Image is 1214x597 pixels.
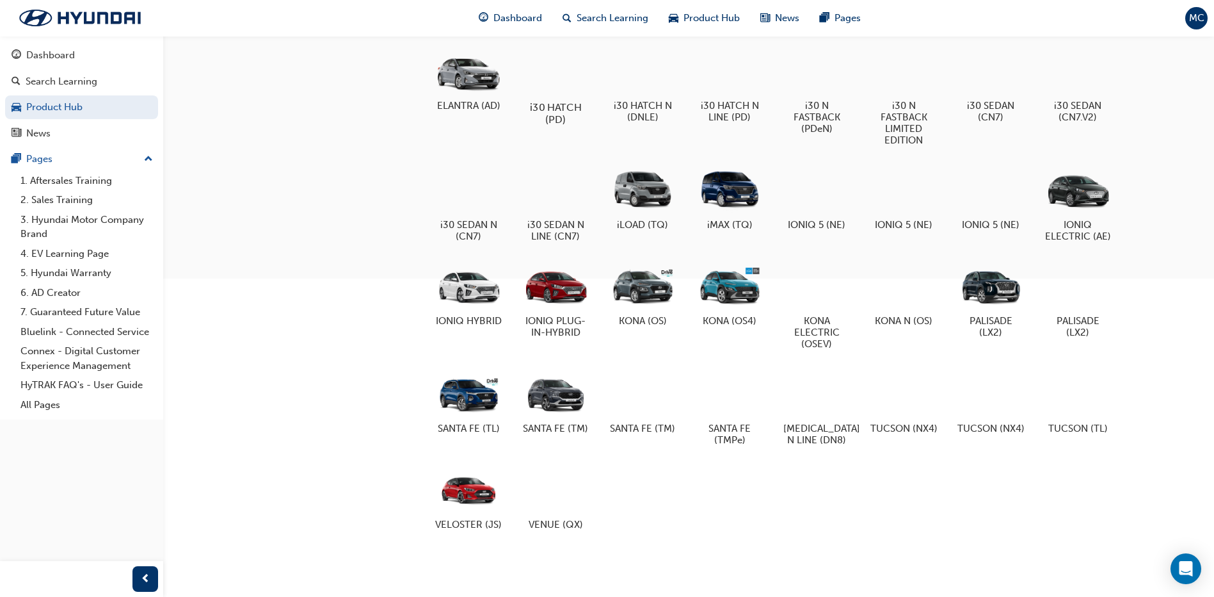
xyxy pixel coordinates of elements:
a: i30 HATCH (PD) [517,42,594,128]
a: news-iconNews [750,5,810,31]
h5: iLOAD (TQ) [609,219,676,231]
span: guage-icon [479,10,488,26]
a: i30 HATCH N (DNLE) [604,42,681,128]
h5: i30 SEDAN (CN7) [957,100,1025,123]
h5: IONIQ ELECTRIC (AE) [1044,219,1112,242]
a: KONA N (OS) [865,258,942,332]
span: up-icon [144,151,153,168]
a: i30 SEDAN (CN7) [952,42,1029,128]
div: Pages [26,152,52,167]
a: i30 N FASTBACK (PDeN) [778,42,855,140]
a: guage-iconDashboard [468,5,552,31]
h5: i30 HATCH N (DNLE) [609,100,676,123]
a: search-iconSearch Learning [552,5,659,31]
span: search-icon [563,10,571,26]
a: 1. Aftersales Training [15,171,158,191]
h5: KONA (OS) [609,315,676,327]
span: Dashboard [493,11,542,26]
a: Dashboard [5,44,158,67]
a: 7. Guaranteed Future Value [15,302,158,322]
img: Trak [6,4,154,31]
a: SANTA FE (TM) [517,365,594,439]
a: SANTA FE (TL) [430,365,507,439]
h5: IONIQ PLUG-IN-HYBRID [522,315,589,338]
h5: i30 SEDAN N (CN7) [435,219,502,242]
a: 3. Hyundai Motor Company Brand [15,210,158,244]
span: car-icon [669,10,678,26]
a: iLOAD (TQ) [604,161,681,236]
span: search-icon [12,76,20,88]
h5: i30 HATCH (PD) [520,101,591,126]
a: Bluelink - Connected Service [15,322,158,342]
button: DashboardSearch LearningProduct HubNews [5,41,158,147]
h5: IONIQ 5 (NE) [957,219,1025,231]
a: 5. Hyundai Warranty [15,263,158,283]
a: IONIQ 5 (NE) [952,161,1029,236]
a: News [5,122,158,145]
h5: TUCSON (NX4) [870,423,938,434]
a: 4. EV Learning Page [15,244,158,264]
span: pages-icon [820,10,829,26]
a: [MEDICAL_DATA] N LINE (DN8) [778,365,855,451]
a: VELOSTER (JS) [430,461,507,536]
a: car-iconProduct Hub [659,5,750,31]
a: i30 N FASTBACK LIMITED EDITION [865,42,942,151]
div: Open Intercom Messenger [1170,553,1201,584]
span: pages-icon [12,154,21,165]
div: News [26,126,51,141]
span: MC [1189,11,1204,26]
a: TUCSON (TL) [1039,365,1116,439]
a: HyTRAK FAQ's - User Guide [15,375,158,395]
a: SANTA FE (TMPe) [691,365,768,451]
a: IONIQ 5 (NE) [865,161,942,236]
h5: i30 N FASTBACK LIMITED EDITION [870,100,938,146]
a: VENUE (QX) [517,461,594,536]
a: KONA (OS) [604,258,681,332]
span: news-icon [12,128,21,140]
h5: i30 SEDAN (CN7.V2) [1044,100,1112,123]
h5: IONIQ 5 (NE) [783,219,851,231]
h5: SANTA FE (TL) [435,423,502,434]
a: PALISADE (LX2) [952,258,1029,343]
a: SANTA FE (TM) [604,365,681,439]
a: i30 SEDAN N (CN7) [430,161,507,247]
a: 2. Sales Training [15,190,158,210]
span: Pages [835,11,861,26]
a: Product Hub [5,95,158,119]
h5: KONA ELECTRIC (OSEV) [783,315,851,350]
span: guage-icon [12,50,21,61]
a: i30 SEDAN N LINE (CN7) [517,161,594,247]
h5: [MEDICAL_DATA] N LINE (DN8) [783,423,851,446]
h5: KONA (OS4) [696,315,763,327]
a: Connex - Digital Customer Experience Management [15,341,158,375]
h5: VENUE (QX) [522,519,589,530]
button: MC [1185,7,1208,29]
h5: i30 SEDAN N LINE (CN7) [522,219,589,242]
a: KONA (OS4) [691,258,768,332]
div: Search Learning [26,74,97,89]
h5: iMAX (TQ) [696,219,763,231]
h5: TUCSON (TL) [1044,423,1112,434]
span: Product Hub [683,11,740,26]
span: car-icon [12,102,21,113]
h5: PALISADE (LX2) [957,315,1025,338]
a: pages-iconPages [810,5,871,31]
button: Pages [5,147,158,171]
a: IONIQ PLUG-IN-HYBRID [517,258,594,343]
h5: SANTA FE (TMPe) [696,423,763,446]
a: TUCSON (NX4) [865,365,942,439]
a: IONIQ 5 (NE) [778,161,855,236]
a: Search Learning [5,70,158,94]
a: ELANTRA (AD) [430,42,507,117]
h5: ELANTRA (AD) [435,100,502,111]
a: i30 HATCH N LINE (PD) [691,42,768,128]
a: KONA ELECTRIC (OSEV) [778,258,855,355]
span: news-icon [760,10,770,26]
span: prev-icon [141,571,150,587]
span: News [775,11,799,26]
span: Search Learning [577,11,648,26]
h5: i30 N FASTBACK (PDeN) [783,100,851,135]
a: TUCSON (NX4) [952,365,1029,439]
